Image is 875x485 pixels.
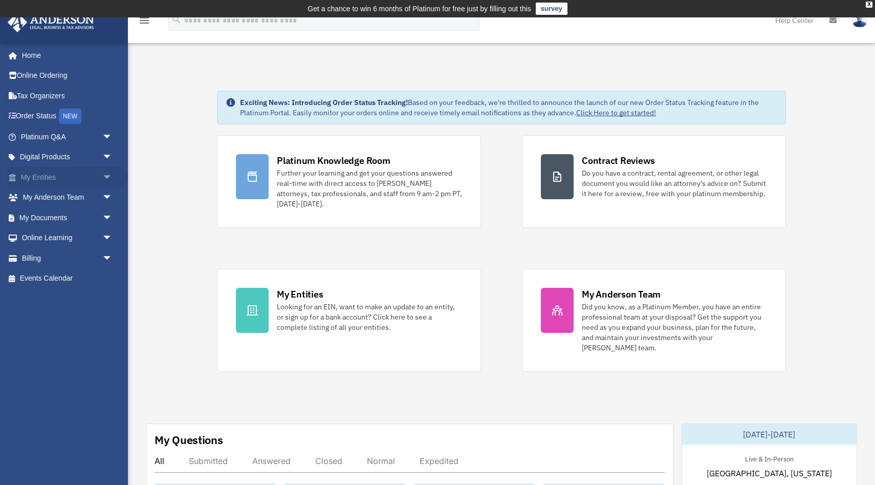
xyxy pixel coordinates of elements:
[102,248,123,269] span: arrow_drop_down
[522,269,786,372] a: My Anderson Team Did you know, as a Platinum Member, you have an entire professional team at your...
[308,3,531,15] div: Get a chance to win 6 months of Platinum for free just by filling out this
[5,12,97,32] img: Anderson Advisors Platinum Portal
[7,66,128,86] a: Online Ordering
[102,187,123,208] span: arrow_drop_down
[189,456,228,466] div: Submitted
[277,168,462,209] div: Further your learning and get your questions answered real-time with direct access to [PERSON_NAM...
[582,154,655,167] div: Contract Reviews
[155,432,223,448] div: My Questions
[737,453,802,463] div: Live & In-Person
[7,147,128,167] a: Digital Productsarrow_drop_down
[582,288,661,301] div: My Anderson Team
[7,248,128,268] a: Billingarrow_drop_down
[277,302,462,332] div: Looking for an EIN, want to make an update to an entity, or sign up for a bank account? Click her...
[582,302,767,353] div: Did you know, as a Platinum Member, you have an entire professional team at your disposal? Get th...
[240,98,408,107] strong: Exciting News: Introducing Order Status Tracking!
[7,268,128,289] a: Events Calendar
[59,109,81,124] div: NEW
[7,207,128,228] a: My Documentsarrow_drop_down
[217,135,481,228] a: Platinum Knowledge Room Further your learning and get your questions answered real-time with dire...
[138,18,150,27] a: menu
[277,154,390,167] div: Platinum Knowledge Room
[252,456,291,466] div: Answered
[7,126,128,147] a: Platinum Q&Aarrow_drop_down
[240,97,777,118] div: Based on your feedback, we're thrilled to announce the launch of our new Order Status Tracking fe...
[852,13,867,28] img: User Pic
[420,456,458,466] div: Expedited
[7,228,128,248] a: Online Learningarrow_drop_down
[315,456,342,466] div: Closed
[576,108,656,117] a: Click Here to get started!
[582,168,767,199] div: Do you have a contract, rental agreement, or other legal document you would like an attorney's ad...
[7,167,128,187] a: My Entitiesarrow_drop_down
[682,424,857,445] div: [DATE]-[DATE]
[102,228,123,249] span: arrow_drop_down
[536,3,567,15] a: survey
[217,269,481,372] a: My Entities Looking for an EIN, want to make an update to an entity, or sign up for a bank accoun...
[102,126,123,147] span: arrow_drop_down
[522,135,786,228] a: Contract Reviews Do you have a contract, rental agreement, or other legal document you would like...
[138,14,150,27] i: menu
[102,147,123,168] span: arrow_drop_down
[707,467,832,479] span: [GEOGRAPHIC_DATA], [US_STATE]
[7,187,128,208] a: My Anderson Teamarrow_drop_down
[367,456,395,466] div: Normal
[7,106,128,127] a: Order StatusNEW
[7,86,128,106] a: Tax Organizers
[102,207,123,228] span: arrow_drop_down
[102,167,123,188] span: arrow_drop_down
[155,456,164,466] div: All
[866,2,872,8] div: close
[171,14,182,25] i: search
[277,288,323,301] div: My Entities
[7,45,123,66] a: Home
